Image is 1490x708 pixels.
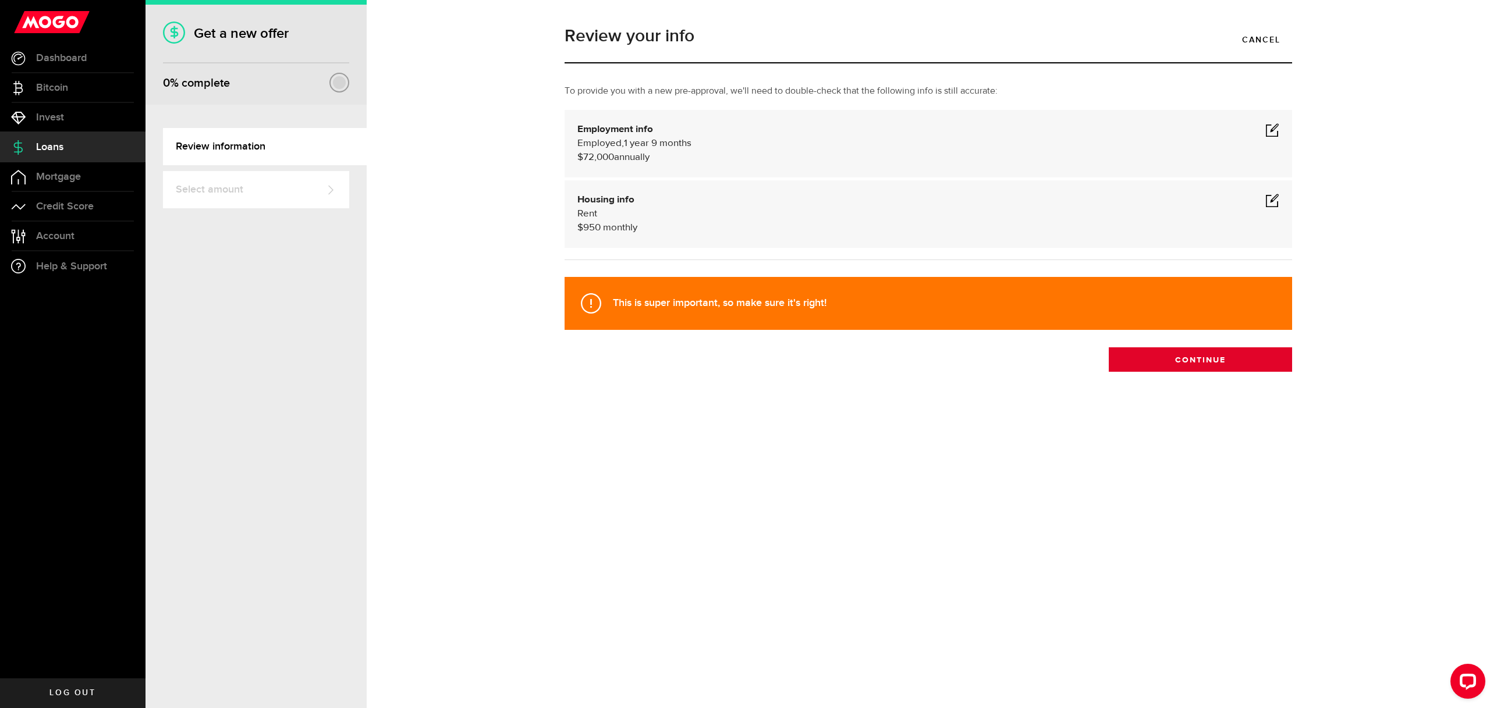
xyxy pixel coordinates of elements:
span: annually [614,152,650,162]
b: Employment info [577,124,653,134]
span: monthly [603,223,637,233]
span: Help & Support [36,261,107,272]
span: Credit Score [36,201,94,212]
a: Select amount [163,171,349,208]
span: Account [36,231,74,241]
strong: This is super important, so make sure it's right! [613,297,826,309]
b: Housing info [577,195,634,205]
span: Rent [577,209,597,219]
span: , [622,138,624,148]
button: Continue [1109,347,1292,372]
span: Mortgage [36,172,81,182]
span: Dashboard [36,53,87,63]
span: $ [577,223,583,233]
h1: Review your info [565,27,1292,45]
iframe: LiveChat chat widget [1441,659,1490,708]
span: Employed [577,138,622,148]
span: 950 [583,223,601,233]
span: Log out [49,689,95,697]
span: Invest [36,112,64,123]
h1: Get a new offer [163,25,349,42]
p: To provide you with a new pre-approval, we'll need to double-check that the following info is sti... [565,84,1292,98]
span: 1 year 9 months [624,138,691,148]
a: Review information [163,128,367,165]
div: % complete [163,73,230,94]
span: 0 [163,76,170,90]
span: $72,000 [577,152,614,162]
a: Cancel [1230,27,1292,52]
span: Loans [36,142,63,152]
span: Bitcoin [36,83,68,93]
